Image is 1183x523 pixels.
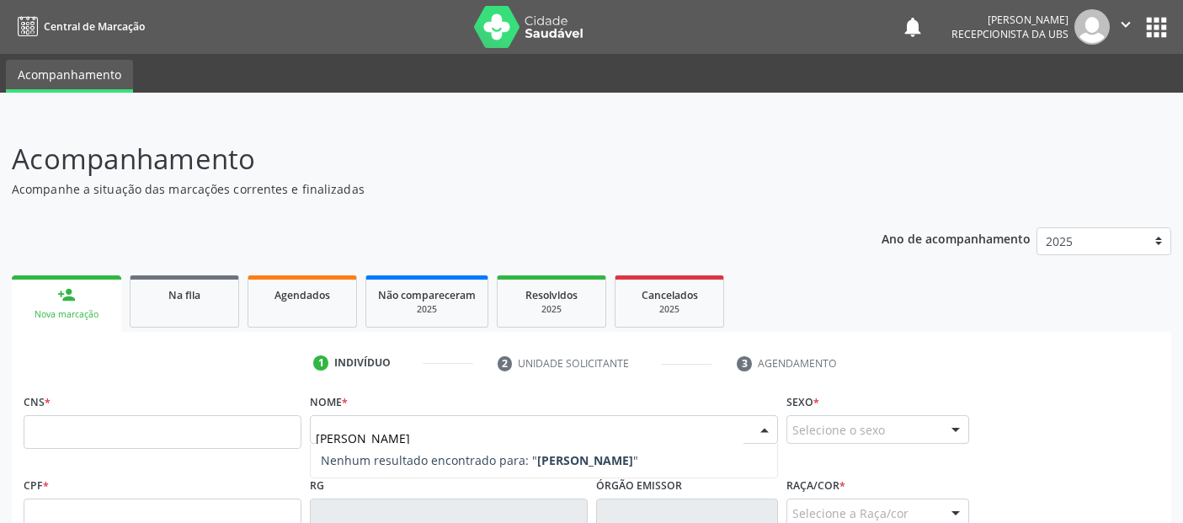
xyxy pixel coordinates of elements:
span: Não compareceram [378,288,476,302]
div: person_add [57,286,76,304]
span: Resolvidos [525,288,578,302]
label: RG [310,472,324,499]
label: Nome [310,389,348,415]
div: 2025 [509,303,594,316]
span: Selecione a Raça/cor [792,504,909,522]
p: Ano de acompanhamento [882,227,1031,248]
button:  [1110,9,1142,45]
button: notifications [901,15,925,39]
div: 1 [313,355,328,371]
label: Sexo [786,389,819,415]
span: Cancelados [642,288,698,302]
p: Acompanhe a situação das marcações correntes e finalizadas [12,180,823,198]
span: Nenhum resultado encontrado para: " " [321,452,638,468]
label: Raça/cor [786,472,845,499]
span: Agendados [274,288,330,302]
input: Busque pelo nome (ou informe CNS ou CPF ao lado) [316,421,743,455]
i:  [1116,15,1135,34]
div: [PERSON_NAME] [951,13,1068,27]
div: 2025 [627,303,711,316]
label: CNS [24,389,51,415]
div: Nova marcação [24,308,109,321]
img: img [1074,9,1110,45]
span: Na fila [168,288,200,302]
label: Órgão emissor [596,472,682,499]
p: Acompanhamento [12,138,823,180]
span: Selecione o sexo [792,421,885,439]
a: Central de Marcação [12,13,145,40]
button: apps [1142,13,1171,42]
strong: [PERSON_NAME] [537,452,633,468]
div: Indivíduo [334,355,391,371]
div: 2025 [378,303,476,316]
a: Acompanhamento [6,60,133,93]
span: Central de Marcação [44,19,145,34]
span: Recepcionista da UBS [951,27,1068,41]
